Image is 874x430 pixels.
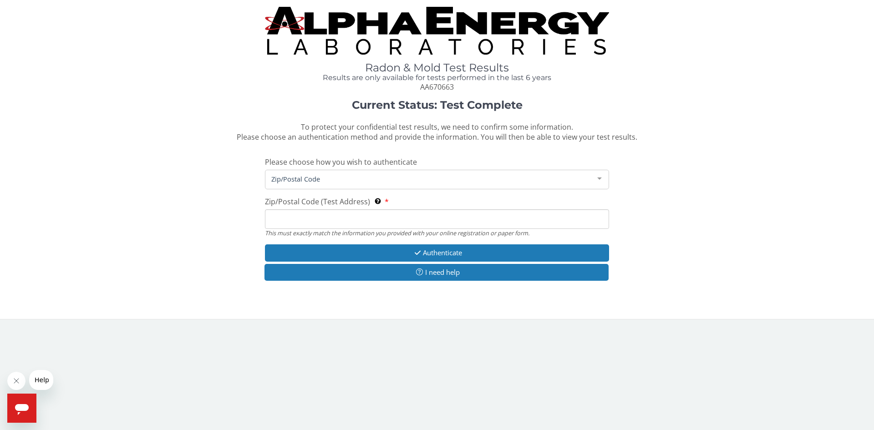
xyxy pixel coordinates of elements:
h4: Results are only available for tests performed in the last 6 years [265,74,609,82]
strong: Current Status: Test Complete [352,98,523,111]
span: Please choose how you wish to authenticate [265,157,417,167]
span: Zip/Postal Code (Test Address) [265,197,370,207]
span: To protect your confidential test results, we need to confirm some information. Please choose an ... [237,122,637,142]
span: AA670663 [420,82,454,92]
button: I need help [264,264,609,281]
span: Zip/Postal Code [269,174,590,184]
div: This must exactly match the information you provided with your online registration or paper form. [265,229,609,237]
h1: Radon & Mold Test Results [265,62,609,74]
iframe: Close message [7,372,25,390]
button: Authenticate [265,244,609,261]
iframe: Message from company [29,370,53,390]
img: TightCrop.jpg [265,7,609,55]
iframe: Button to launch messaging window [7,394,36,423]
